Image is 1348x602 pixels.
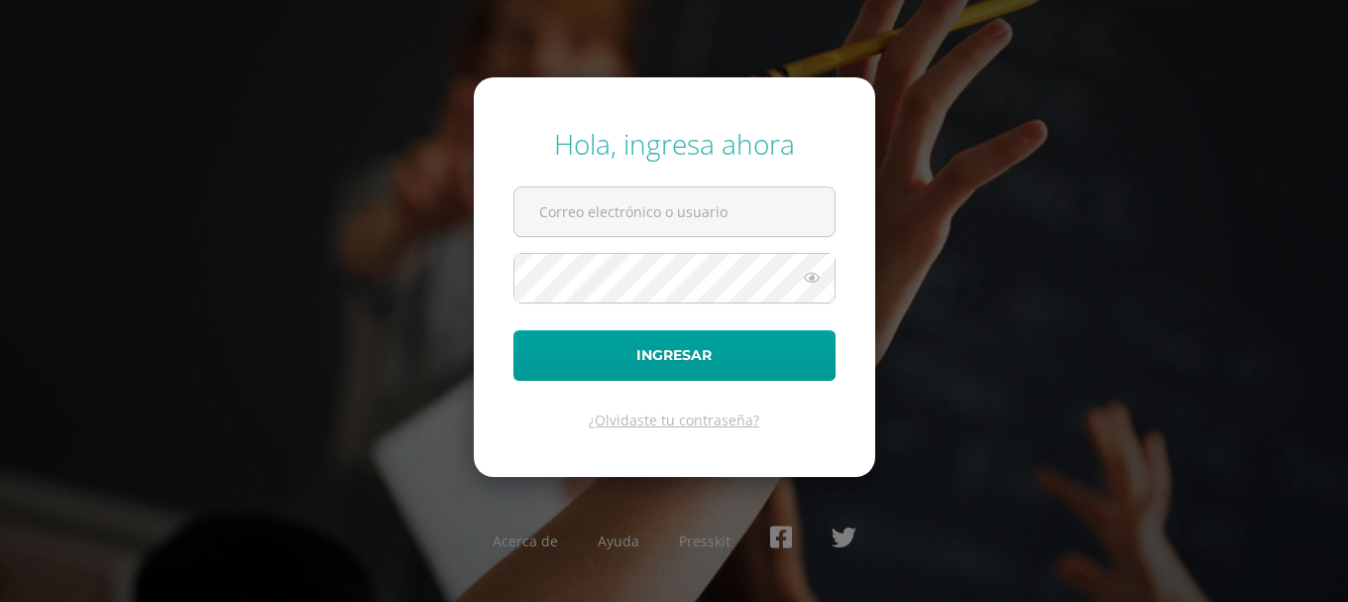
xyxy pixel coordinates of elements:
[514,187,835,236] input: Correo electrónico o usuario
[589,411,759,429] a: ¿Olvidaste tu contraseña?
[513,125,836,163] div: Hola, ingresa ahora
[598,532,639,550] a: Ayuda
[679,532,730,550] a: Presskit
[513,330,836,381] button: Ingresar
[493,532,558,550] a: Acerca de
